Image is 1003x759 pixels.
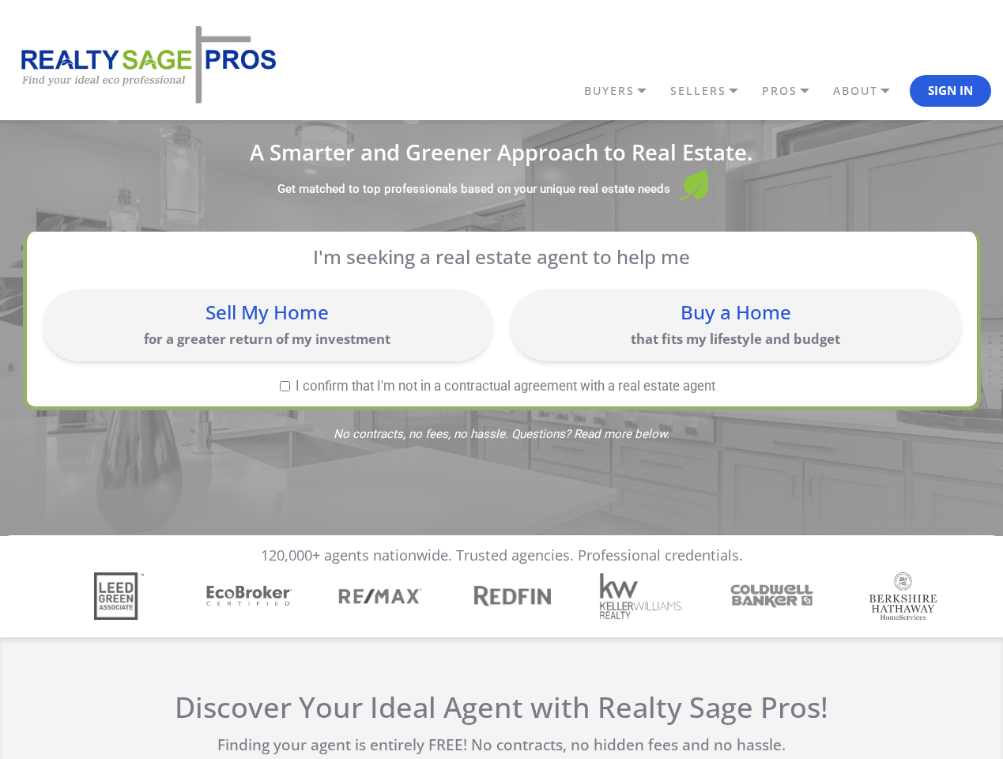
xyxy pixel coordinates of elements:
img: Sponsor Logo: Remax [337,572,422,620]
div: 5 / 7 [605,572,690,620]
a: BUYERS [580,77,666,104]
div: 6 / 7 [736,581,820,611]
a: ABOUT [829,77,910,104]
label: Get matched to top professionals based on your unique real estate needs [277,182,670,198]
label: I confirm that I'm not in a contractual agreement with a real estate agent [43,379,953,393]
p: that fits my lifestyle and budget [518,330,952,348]
a: PROS [758,77,829,104]
p: 120,000+ agents nationwide. Trusted agencies. Professional credentials. [261,547,743,565]
div: 7 / 7 [866,572,951,620]
p: Finding your agent is entirely FREE! No contracts, no hidden fees and no hassle. [172,736,831,754]
span: No contracts, no fees, no hassle. Questions? Read more below. [23,429,981,440]
img: Sponsor Logo: Leed Green Associate [94,572,144,620]
div: 1 / 7 [82,572,167,620]
div: 4 / 7 [474,581,559,610]
img: Sponsor Logo: Coldwell Banker [727,581,818,611]
a: SELLERS [666,77,758,104]
h2: Discover Your Ideal Agent with Realty Sage Pros! [172,690,831,724]
div: Buy a Home [518,303,952,322]
p: I'm seeking a real estate agent to help me [63,245,940,268]
img: Sponsor Logo: Ecobroker [204,583,295,610]
img: Sponsor Logo: Keller Williams Realty [599,572,684,620]
button: Sign In [910,75,991,107]
div: 2 / 7 [213,583,298,610]
div: 3 / 7 [344,572,428,620]
p: for a greater return of my investment [51,330,485,348]
img: Sponsor Logo: Redfin [466,581,556,610]
h1: A Smarter and Greener Approach to Real Estate. [23,142,981,163]
img: Sponsor Logo: Berkshire Hathaway [869,572,937,620]
input: I confirm that I'm not in a contractual agreement with a real estate agent [280,381,290,391]
div: Sell My Home [51,303,485,322]
img: REALTY SAGE PROS [12,24,281,106]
